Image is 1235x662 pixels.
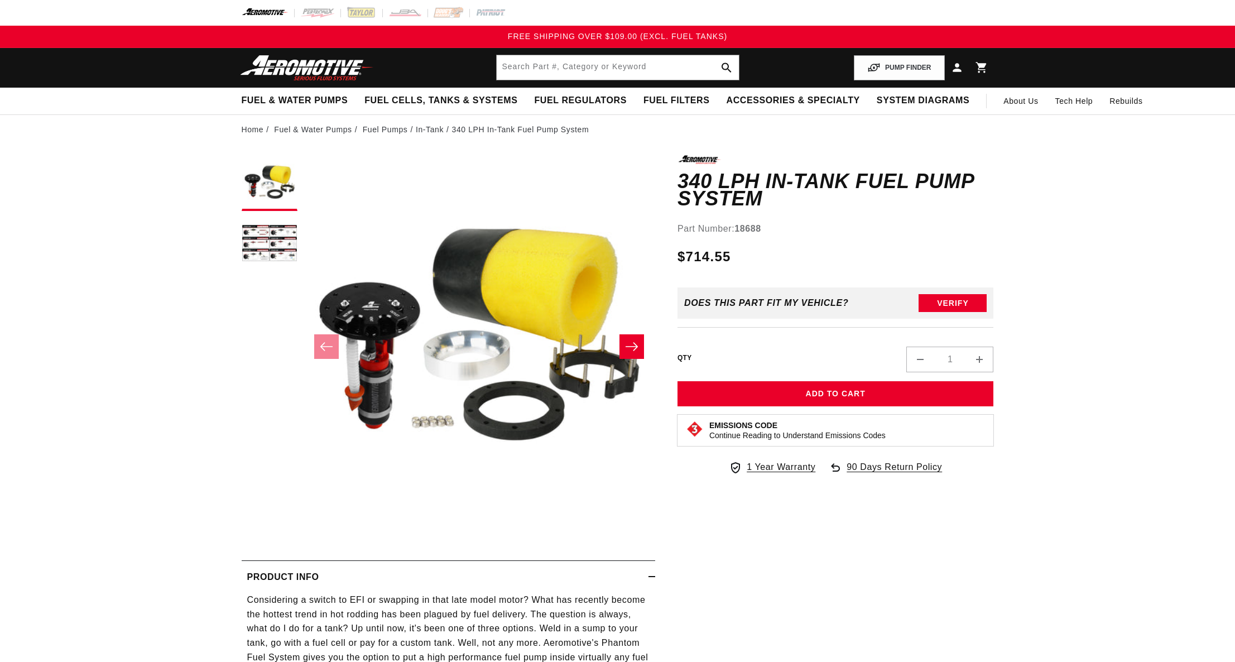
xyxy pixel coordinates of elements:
button: Slide left [314,334,339,359]
span: FREE SHIPPING OVER $109.00 (EXCL. FUEL TANKS) [508,32,727,41]
summary: Accessories & Specialty [718,88,868,114]
span: 90 Days Return Policy [847,460,942,486]
summary: Tech Help [1047,88,1102,114]
summary: Fuel & Water Pumps [233,88,357,114]
span: Rebuilds [1109,95,1142,107]
media-gallery: Gallery Viewer [242,155,655,538]
h1: 340 LPH In-Tank Fuel Pump System [677,172,994,208]
a: 1 Year Warranty [729,460,815,474]
summary: Product Info [242,561,655,593]
button: Load image 2 in gallery view [242,217,297,272]
button: Emissions CodeContinue Reading to Understand Emissions Codes [709,420,886,440]
span: Fuel & Water Pumps [242,95,348,107]
span: Fuel Cells, Tanks & Systems [364,95,517,107]
label: QTY [677,353,692,363]
li: 340 LPH In-Tank Fuel Pump System [452,123,589,136]
summary: Rebuilds [1101,88,1151,114]
summary: Fuel Regulators [526,88,635,114]
div: Does This part fit My vehicle? [684,298,849,308]
a: Home [242,123,264,136]
strong: Emissions Code [709,421,777,430]
span: Fuel Regulators [534,95,626,107]
span: Accessories & Specialty [727,95,860,107]
a: Fuel & Water Pumps [274,123,352,136]
summary: Fuel Filters [635,88,718,114]
button: search button [714,55,739,80]
a: Fuel Pumps [363,123,408,136]
button: Slide right [619,334,644,359]
button: PUMP FINDER [854,55,944,80]
summary: System Diagrams [868,88,978,114]
span: $714.55 [677,247,731,267]
img: Emissions code [686,420,704,438]
span: About Us [1003,97,1038,105]
span: Tech Help [1055,95,1093,107]
summary: Fuel Cells, Tanks & Systems [356,88,526,114]
span: 1 Year Warranty [747,460,815,474]
a: About Us [995,88,1046,114]
button: Add to Cart [677,381,994,406]
li: In-Tank [416,123,452,136]
div: Part Number: [677,222,994,236]
button: Verify [919,294,987,312]
img: Aeromotive [237,55,377,81]
input: Search by Part Number, Category or Keyword [497,55,739,80]
span: Fuel Filters [643,95,710,107]
strong: 18688 [734,224,761,233]
p: Continue Reading to Understand Emissions Codes [709,430,886,440]
h2: Product Info [247,570,319,584]
button: Load image 1 in gallery view [242,155,297,211]
span: System Diagrams [877,95,969,107]
a: 90 Days Return Policy [829,460,942,486]
nav: breadcrumbs [242,123,994,136]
